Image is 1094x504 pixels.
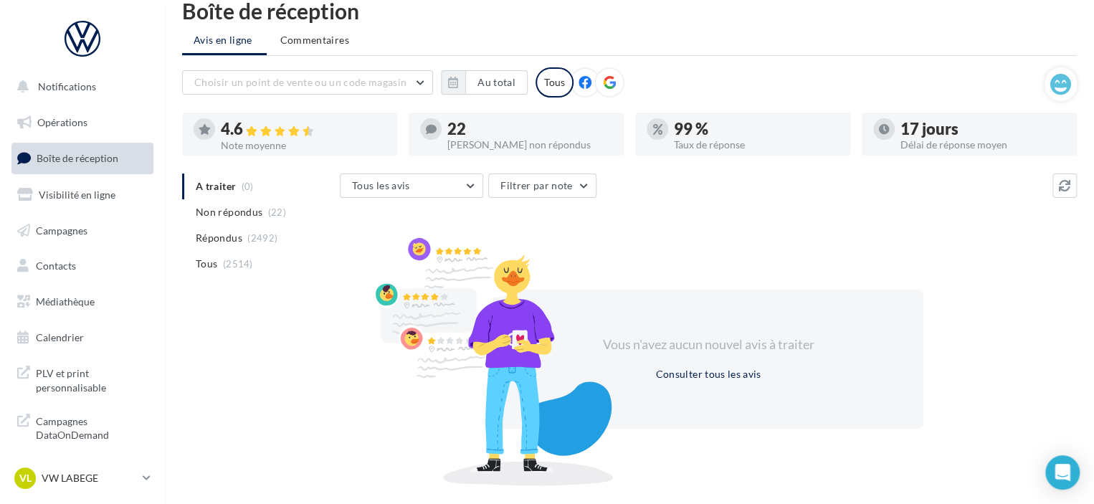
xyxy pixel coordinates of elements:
a: Campagnes [9,216,156,246]
div: Délai de réponse moyen [900,140,1065,150]
a: PLV et print personnalisable [9,358,156,400]
span: Médiathèque [36,295,95,308]
span: Commentaires [280,33,349,47]
span: (2492) [247,232,277,244]
div: Vous n'avez aucun nouvel avis à traiter [585,336,832,354]
p: VW LABEGE [42,471,137,485]
button: Notifications [9,72,151,102]
button: Au total [441,70,528,95]
a: Visibilité en ligne [9,180,156,210]
span: (2514) [223,258,253,270]
a: Contacts [9,251,156,281]
span: Répondus [196,231,242,245]
a: Médiathèque [9,287,156,317]
div: Tous [536,67,574,98]
button: Au total [465,70,528,95]
span: VL [19,471,32,485]
div: 17 jours [900,121,1065,137]
div: Open Intercom Messenger [1045,455,1080,490]
span: Campagnes [36,224,87,236]
a: Boîte de réception [9,143,156,173]
span: Boîte de réception [37,152,118,164]
span: Contacts [36,260,76,272]
span: Choisir un point de vente ou un code magasin [194,76,406,88]
div: 99 % [674,121,839,137]
button: Tous les avis [340,173,483,198]
span: Campagnes DataOnDemand [36,412,148,442]
span: Non répondus [196,205,262,219]
a: VL VW LABEGE [11,465,153,492]
div: 4.6 [221,121,386,138]
span: Tous [196,257,217,271]
a: Opérations [9,108,156,138]
div: [PERSON_NAME] non répondus [447,140,612,150]
span: Notifications [38,80,96,92]
span: Opérations [37,116,87,128]
div: Note moyenne [221,141,386,151]
span: (22) [268,206,286,218]
button: Consulter tous les avis [650,366,766,383]
a: Campagnes DataOnDemand [9,406,156,448]
span: Visibilité en ligne [39,189,115,201]
div: Taux de réponse [674,140,839,150]
button: Filtrer par note [488,173,596,198]
a: Calendrier [9,323,156,353]
div: 22 [447,121,612,137]
button: Choisir un point de vente ou un code magasin [182,70,433,95]
span: PLV et print personnalisable [36,363,148,394]
span: Tous les avis [352,179,410,191]
span: Calendrier [36,331,84,343]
